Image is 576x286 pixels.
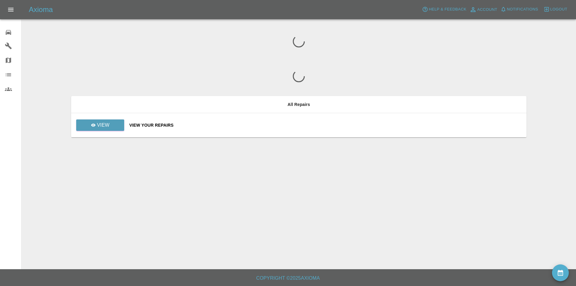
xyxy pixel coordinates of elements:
[542,5,569,14] button: Logout
[429,6,466,13] span: Help & Feedback
[550,6,567,13] span: Logout
[552,264,569,281] button: availability
[5,274,571,282] h6: Copyright © 2025 Axioma
[468,5,499,14] a: Account
[4,2,18,17] button: Open drawer
[97,122,109,129] p: View
[421,5,468,14] button: Help & Feedback
[507,6,538,13] span: Notifications
[129,122,522,128] a: View Your Repairs
[499,5,540,14] button: Notifications
[76,119,124,131] a: View
[71,96,526,113] th: All Repairs
[29,5,53,14] h5: Axioma
[76,122,124,127] a: View
[477,6,497,13] span: Account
